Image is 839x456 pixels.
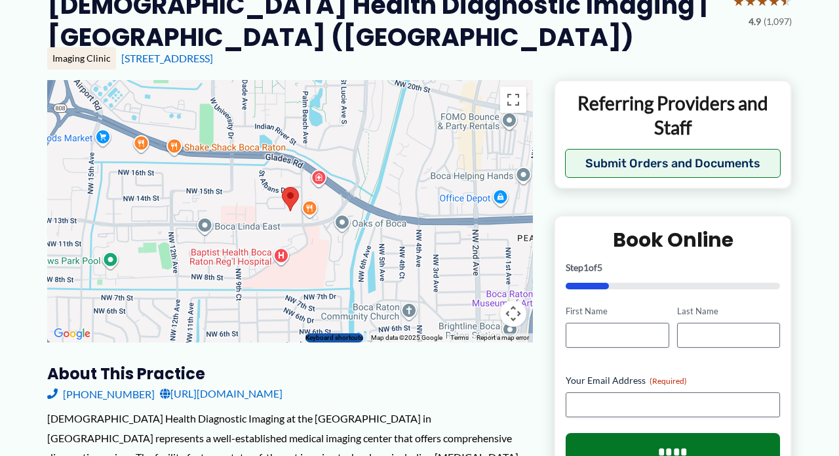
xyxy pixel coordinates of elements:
[371,334,442,341] span: Map data ©2025 Google
[749,13,761,30] span: 4.9
[500,301,526,327] button: Map camera controls
[50,325,94,342] img: Google
[565,91,781,139] p: Referring Providers and Staff
[566,227,780,253] h2: Book Online
[47,384,155,404] a: [PHONE_NUMBER]
[677,305,780,318] label: Last Name
[121,52,213,64] a: [STREET_ADDRESS]
[50,325,94,342] a: Open this area in Google Maps (opens a new window)
[305,333,363,342] button: Keyboard shortcuts
[500,87,526,113] button: Toggle fullscreen view
[583,262,589,273] span: 1
[450,334,469,341] a: Terms (opens in new tab)
[566,305,669,318] label: First Name
[565,149,781,178] button: Submit Orders and Documents
[566,263,780,272] p: Step of
[47,363,533,384] h3: About this practice
[160,384,283,404] a: [URL][DOMAIN_NAME]
[597,262,602,273] span: 5
[566,374,780,387] label: Your Email Address
[650,376,687,386] span: (Required)
[477,334,529,341] a: Report a map error
[764,13,792,30] span: (1,097)
[47,47,116,70] div: Imaging Clinic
